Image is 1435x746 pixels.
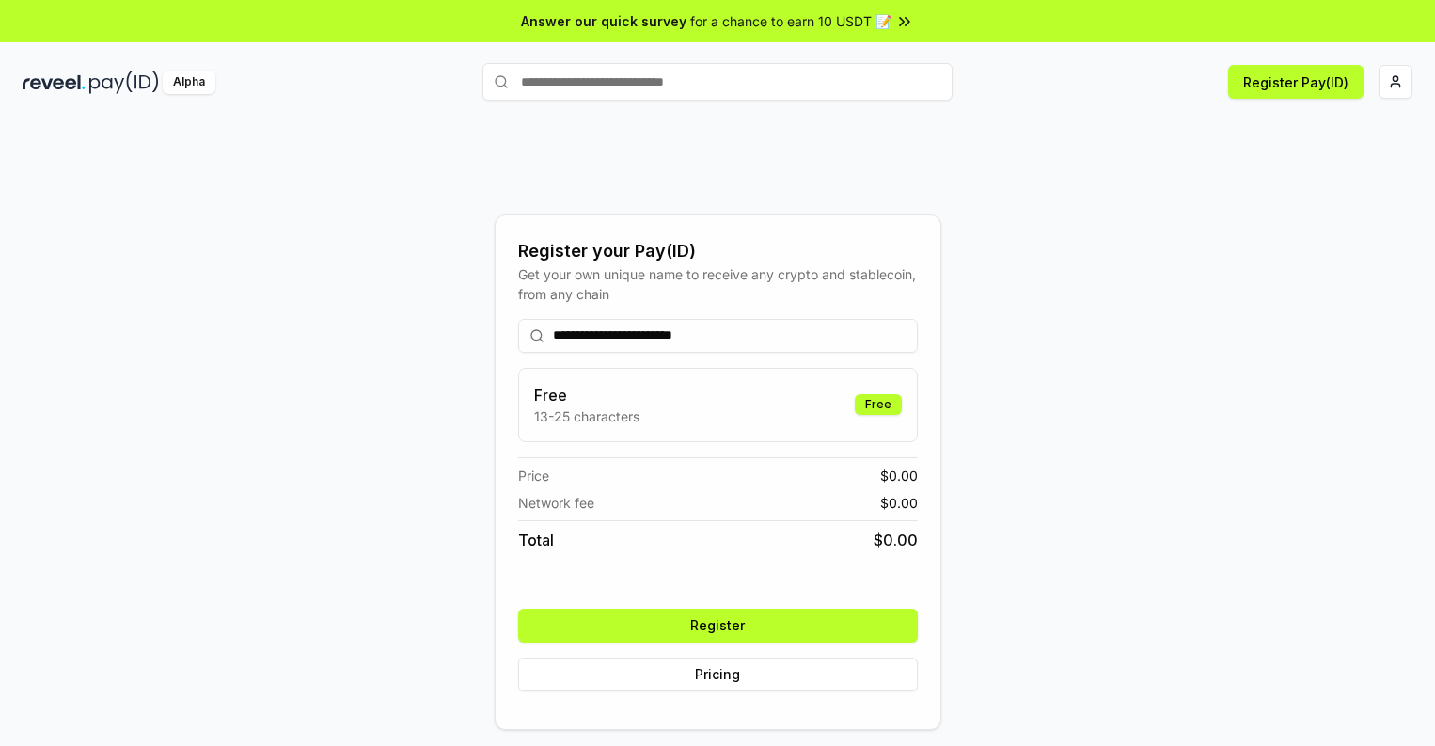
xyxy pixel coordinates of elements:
[89,71,159,94] img: pay_id
[518,466,549,485] span: Price
[855,394,902,415] div: Free
[521,11,686,31] span: Answer our quick survey
[534,406,639,426] p: 13-25 characters
[874,529,918,551] span: $ 0.00
[518,238,918,264] div: Register your Pay(ID)
[880,493,918,513] span: $ 0.00
[518,609,918,643] button: Register
[518,658,918,691] button: Pricing
[23,71,86,94] img: reveel_dark
[880,466,918,485] span: $ 0.00
[1228,65,1364,99] button: Register Pay(ID)
[518,264,918,304] div: Get your own unique name to receive any crypto and stablecoin, from any chain
[690,11,891,31] span: for a chance to earn 10 USDT 📝
[163,71,215,94] div: Alpha
[518,529,554,551] span: Total
[518,493,594,513] span: Network fee
[534,384,639,406] h3: Free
